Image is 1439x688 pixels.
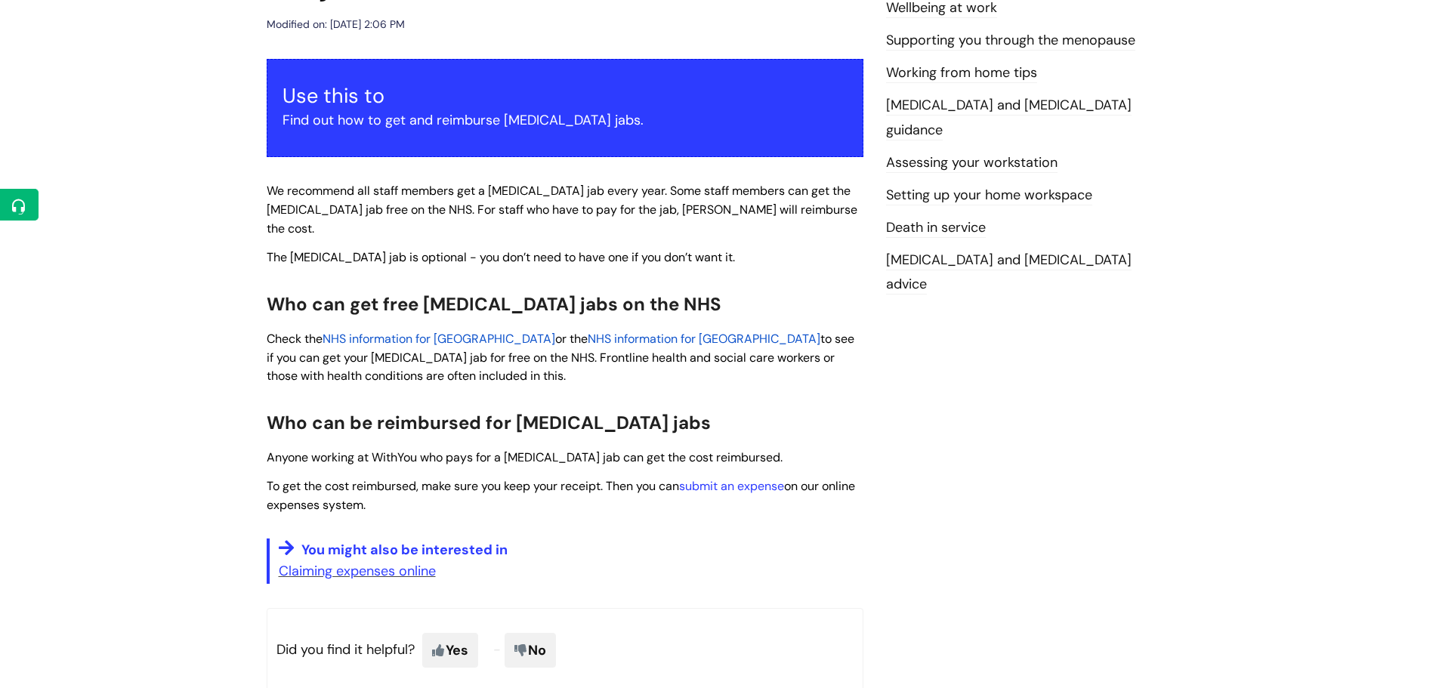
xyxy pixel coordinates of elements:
span: Who can be reimbursed for [MEDICAL_DATA] jabs [267,411,711,434]
a: NHS information for [GEOGRAPHIC_DATA] [588,331,820,347]
span: Anyone working at WithYou who pays for a [MEDICAL_DATA] jab can get the cost reimbursed. [267,449,783,465]
a: Assessing your workstation [886,153,1058,173]
span: To get the cost reimbursed, make sure you keep your receipt. Then you can on our online expenses ... [267,478,855,513]
a: [MEDICAL_DATA] and [MEDICAL_DATA] advice [886,251,1132,295]
a: Claiming expenses online [279,562,436,580]
a: [MEDICAL_DATA] and [MEDICAL_DATA] guidance [886,96,1132,140]
a: Working from home tips [886,63,1037,83]
span: You might also be interested in [301,541,508,559]
a: Setting up your home workspace [886,186,1092,205]
p: Find out how to get and reimburse [MEDICAL_DATA] jabs. [283,108,848,132]
span: Who can get free [MEDICAL_DATA] jabs on the NHS [267,292,721,316]
div: Modified on: [DATE] 2:06 PM [267,15,405,34]
a: Supporting you through the menopause [886,31,1135,51]
a: submit an expense [679,478,784,494]
span: Yes [422,633,478,668]
span: to see if you can get your [MEDICAL_DATA] jab for free on the NHS. Frontline health and social ca... [267,331,854,384]
span: Check the [267,331,323,347]
h3: Use this to [283,84,848,108]
a: Death in service [886,218,986,238]
span: We recommend all staff members get a [MEDICAL_DATA] jab every year. Some staff members can get th... [267,183,857,236]
span: The [MEDICAL_DATA] jab is optional - you don’t need to have one if you don’t want it. [267,249,735,265]
span: or the [555,331,588,347]
span: No [505,633,556,668]
a: NHS information for [GEOGRAPHIC_DATA] [323,331,555,347]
